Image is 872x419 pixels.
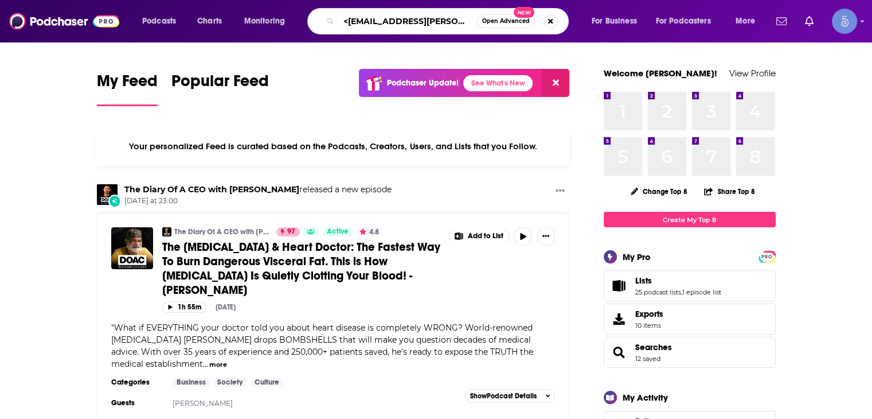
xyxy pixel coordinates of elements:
[465,389,556,403] button: ShowPodcast Details
[318,8,580,34] div: Search podcasts, credits, & more...
[604,337,776,368] span: Searches
[97,71,158,106] a: My Feed
[608,278,631,294] a: Lists
[468,232,503,240] span: Add to List
[537,227,555,246] button: Show More Button
[244,13,285,29] span: Monitoring
[111,378,163,387] h3: Categories
[190,12,229,30] a: Charts
[162,240,441,297] a: The [MEDICAL_DATA] & Heart Doctor: The Fastest Way To Burn Dangerous Visceral Fat. This is How [M...
[760,252,774,261] a: PRO
[608,311,631,327] span: Exports
[604,270,776,301] span: Lists
[635,276,721,286] a: Lists
[608,344,631,360] a: Searches
[124,184,392,195] h3: released a new episode
[656,13,711,29] span: For Podcasters
[174,227,269,236] a: The Diary Of A CEO with [PERSON_NAME]
[162,240,440,297] span: The [MEDICAL_DATA] & Heart Doctor: The Fastest Way To Burn Dangerous Visceral Fat. This is How [M...
[111,227,153,269] img: The Insulin & Heart Doctor: The Fastest Way To Burn Dangerous Visceral Fat. This is How Insulin I...
[682,288,721,296] a: 1 episode list
[162,227,171,236] img: The Diary Of A CEO with Steven Bartlett
[514,7,534,18] span: New
[108,195,121,207] div: New Episode
[236,12,300,30] button: open menu
[171,71,269,106] a: Popular Feed
[111,323,533,369] span: "
[635,321,663,329] span: 10 items
[584,12,651,30] button: open menu
[449,227,509,246] button: Show More Button
[322,227,353,236] a: Active
[635,309,663,319] span: Exports
[197,13,222,29] span: Charts
[604,304,776,335] a: Exports
[250,378,284,387] a: Culture
[134,12,191,30] button: open menu
[124,184,299,195] a: The Diary Of A CEO with Steven Bartlett
[209,360,227,370] button: more
[173,399,233,408] a: [PERSON_NAME]
[111,323,533,369] span: What if EVERYTHING your doctor told you about heart disease is completely WRONG? World-renowned [...
[760,253,774,261] span: PRO
[9,10,119,32] img: Podchaser - Follow, Share and Rate Podcasts
[736,13,755,29] span: More
[171,71,269,98] span: Popular Feed
[97,184,118,205] img: The Diary Of A CEO with Steven Bartlett
[681,288,682,296] span: ,
[97,127,570,166] div: Your personalized Feed is curated based on the Podcasts, Creators, Users, and Lists that you Follow.
[623,251,651,262] div: My Pro
[356,227,382,236] button: 4.8
[111,398,163,408] h3: Guests
[635,355,660,363] a: 12 saved
[477,14,535,28] button: Open AdvancedNew
[124,196,392,206] span: [DATE] at 23:00
[162,302,206,313] button: 1h 55m
[463,75,533,91] a: See What's New
[729,68,776,79] a: View Profile
[832,9,857,34] span: Logged in as Spiral5-G1
[604,212,776,227] a: Create My Top 8
[216,303,236,311] div: [DATE]
[648,12,728,30] button: open menu
[551,184,569,199] button: Show More Button
[327,226,349,238] span: Active
[832,9,857,34] button: Show profile menu
[772,11,791,31] a: Show notifications dropdown
[635,342,672,352] a: Searches
[172,378,210,387] a: Business
[387,78,459,88] p: Podchaser Update!
[800,11,818,31] a: Show notifications dropdown
[470,392,537,400] span: Show Podcast Details
[728,12,769,30] button: open menu
[592,13,637,29] span: For Business
[623,392,668,403] div: My Activity
[703,180,755,203] button: Share Top 8
[624,184,695,199] button: Change Top 8
[97,71,158,98] span: My Feed
[635,276,652,286] span: Lists
[276,227,300,236] a: 97
[203,359,208,369] span: ...
[604,68,717,79] a: Welcome [PERSON_NAME]!
[635,288,681,296] a: 25 podcast lists
[339,12,477,30] input: Search podcasts, credits, & more...
[213,378,247,387] a: Society
[482,18,530,24] span: Open Advanced
[142,13,176,29] span: Podcasts
[832,9,857,34] img: User Profile
[287,226,295,238] span: 97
